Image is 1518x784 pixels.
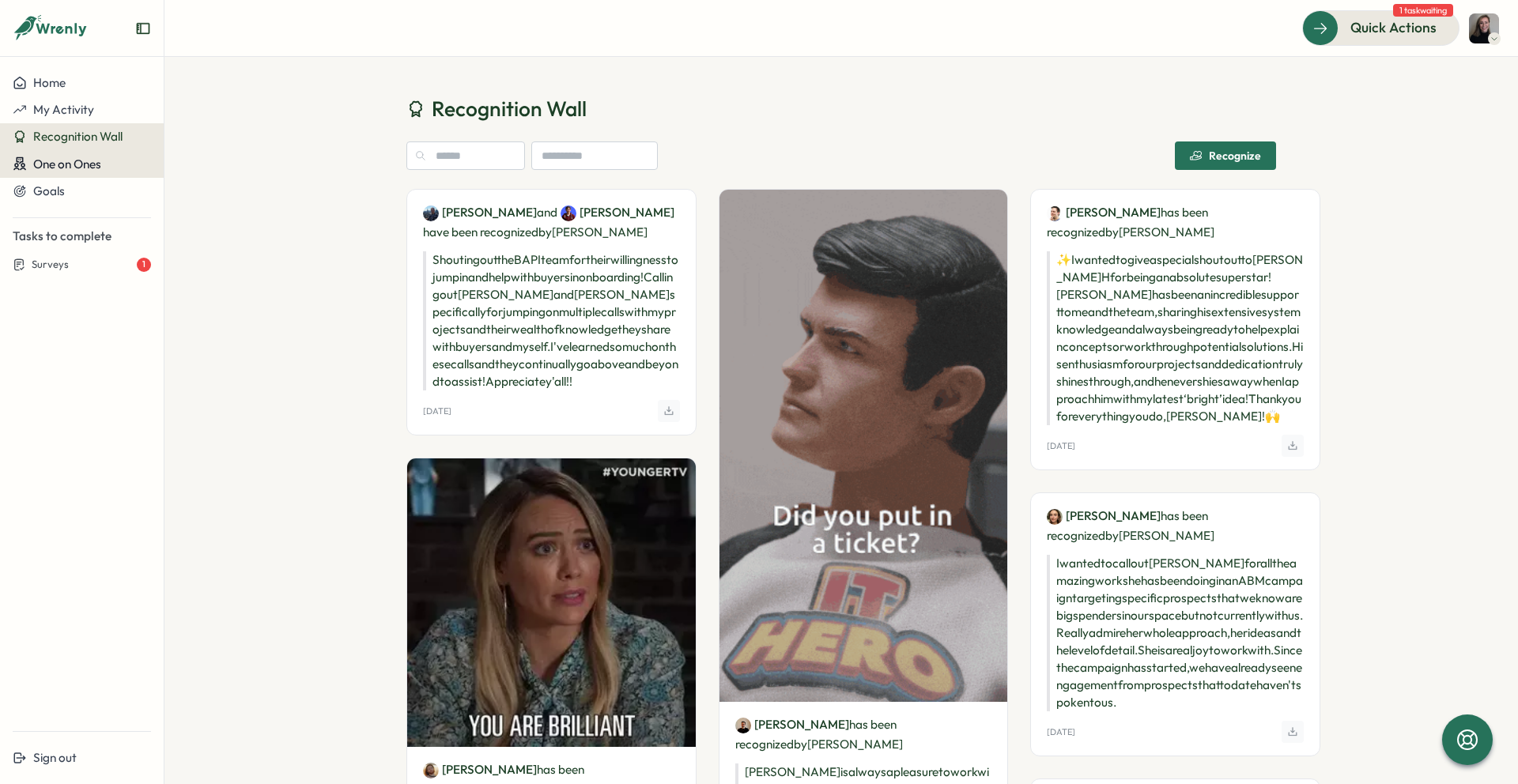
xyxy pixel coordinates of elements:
[33,750,77,765] span: Sign out
[1047,506,1304,545] p: has been recognized by [PERSON_NAME]
[1190,149,1261,162] div: Recognize
[1047,204,1161,221] a: Chris Hogben[PERSON_NAME]
[537,204,557,221] span: and
[33,102,94,117] span: My Activity
[1047,727,1075,737] p: [DATE]
[407,458,696,747] img: Recognition Image
[137,258,151,272] div: 1
[1047,509,1063,525] img: Sarah Rutter
[13,228,151,245] p: Tasks to complete
[1047,555,1304,711] p: I wanted to call out [PERSON_NAME] for all the amazing work she has been doing in an ABM campaign...
[432,95,587,122] span: Recognition Wall
[1175,141,1276,170] button: Recognize
[423,761,537,778] a: Layton Burchell[PERSON_NAME]
[1302,10,1459,45] button: Quick Actions
[1350,17,1437,38] span: Quick Actions
[1047,251,1304,425] p: ✨ I wanted to give a special shoutout to [PERSON_NAME] H for being an absolute superstar! [PERSON...
[561,205,576,221] img: Henry Dennis
[735,716,849,733] a: Laurie Dunn[PERSON_NAME]
[33,183,65,198] span: Goals
[735,714,992,754] p: has been recognized by [PERSON_NAME]
[1047,507,1161,525] a: Sarah Rutter[PERSON_NAME]
[1393,4,1453,17] span: 1 task waiting
[1469,13,1499,43] img: Lucy Skinner
[423,406,451,416] p: [DATE]
[33,75,66,90] span: Home
[423,763,439,778] img: Layton Burchell
[33,156,101,171] span: One on Ones
[1047,205,1063,221] img: Chris Hogben
[1047,441,1075,451] p: [DATE]
[135,21,151,36] button: Expand sidebar
[33,129,123,144] span: Recognition Wall
[32,258,69,272] span: Surveys
[423,202,680,242] p: have been recognized by [PERSON_NAME]
[423,205,439,221] img: Alex Marshall
[423,251,680,390] p: Shouting out the BAPI team for their willingness to jump in and help with buyers in onboarding! C...
[1047,202,1304,242] p: has been recognized by [PERSON_NAME]
[719,190,1008,702] img: Recognition Image
[561,204,674,221] a: Henry Dennis[PERSON_NAME]
[735,718,751,733] img: Laurie Dunn
[423,204,537,221] a: Alex Marshall[PERSON_NAME]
